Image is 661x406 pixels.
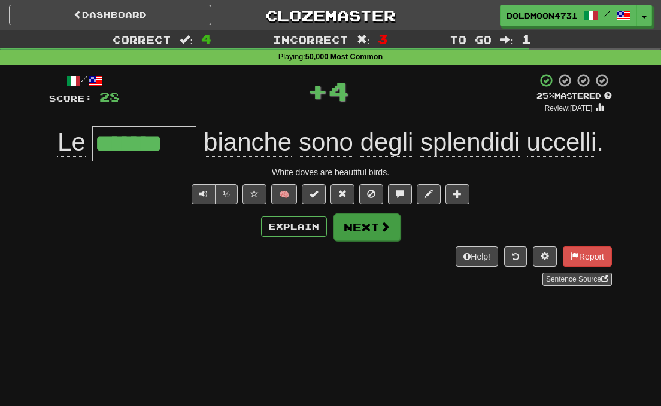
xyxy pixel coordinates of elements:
[192,184,216,204] button: Play sentence audio (ctl+space)
[196,128,604,157] span: .
[273,33,348,45] span: Incorrect
[305,53,383,61] strong: 50,000 Most Common
[57,128,86,157] span: Le
[500,35,513,45] span: :
[507,10,578,21] span: BoldMoon4731
[49,73,120,88] div: /
[9,5,211,25] a: Dashboard
[49,166,612,178] div: White doves are beautiful birds.
[330,184,354,204] button: Reset to 0% Mastered (alt+r)
[328,76,349,106] span: 4
[180,35,193,45] span: :
[388,184,412,204] button: Discuss sentence (alt+u)
[504,246,527,267] button: Round history (alt+y)
[420,128,520,157] span: splendidi
[113,33,171,45] span: Correct
[536,91,612,102] div: Mastered
[500,5,637,26] a: BoldMoon4731 /
[445,184,469,204] button: Add to collection (alt+a)
[271,184,297,204] button: 🧠
[229,5,432,26] a: Clozemaster
[521,32,532,46] span: 1
[333,213,401,241] button: Next
[201,32,211,46] span: 4
[49,93,92,103] span: Score:
[307,73,328,109] span: +
[261,216,327,237] button: Explain
[189,184,238,204] div: Text-to-speech controls
[299,128,353,157] span: sono
[545,104,593,112] small: Review: [DATE]
[99,89,120,104] span: 28
[242,184,266,204] button: Favorite sentence (alt+f)
[417,184,441,204] button: Edit sentence (alt+d)
[204,128,292,157] span: bianche
[357,35,370,45] span: :
[302,184,326,204] button: Set this sentence to 100% Mastered (alt+m)
[378,32,388,46] span: 3
[604,10,610,18] span: /
[456,246,498,267] button: Help!
[450,33,492,45] span: To go
[215,184,238,204] button: ½
[536,91,554,100] span: 25 %
[360,128,414,157] span: degli
[359,184,383,204] button: Ignore sentence (alt+i)
[542,273,612,286] a: Sentence Source
[527,128,597,157] span: uccelli
[563,246,612,267] button: Report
